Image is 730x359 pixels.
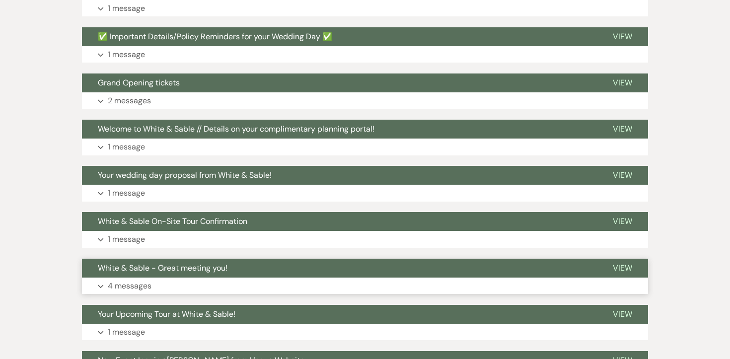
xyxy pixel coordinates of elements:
p: 1 message [108,233,145,246]
button: View [597,212,648,231]
span: View [613,216,632,226]
button: White & Sable On-Site Tour Confirmation [82,212,597,231]
button: View [597,166,648,185]
button: White & Sable - Great meeting you! [82,259,597,278]
span: Welcome to White & Sable // Details on your complimentary planning portal! [98,124,374,134]
button: Your wedding day proposal from White & Sable! [82,166,597,185]
button: 1 message [82,46,648,63]
button: 1 message [82,231,648,248]
button: Your Upcoming Tour at White & Sable! [82,305,597,324]
button: View [597,305,648,324]
span: View [613,170,632,180]
span: ✅ Important Details/Policy Reminders for your Wedding Day ✅ [98,31,332,42]
button: 4 messages [82,278,648,294]
p: 1 message [108,2,145,15]
span: Your Upcoming Tour at White & Sable! [98,309,235,319]
p: 1 message [108,141,145,153]
button: Welcome to White & Sable // Details on your complimentary planning portal! [82,120,597,139]
button: View [597,120,648,139]
button: 1 message [82,185,648,202]
button: View [597,73,648,92]
span: View [613,263,632,273]
span: View [613,31,632,42]
p: 1 message [108,326,145,339]
button: 2 messages [82,92,648,109]
p: 1 message [108,187,145,200]
button: 1 message [82,139,648,155]
button: ✅ Important Details/Policy Reminders for your Wedding Day ✅ [82,27,597,46]
p: 2 messages [108,94,151,107]
button: View [597,27,648,46]
span: White & Sable - Great meeting you! [98,263,227,273]
span: Your wedding day proposal from White & Sable! [98,170,272,180]
span: Grand Opening tickets [98,77,180,88]
span: View [613,77,632,88]
span: White & Sable On-Site Tour Confirmation [98,216,247,226]
p: 1 message [108,48,145,61]
button: View [597,259,648,278]
button: 1 message [82,324,648,341]
span: View [613,309,632,319]
p: 4 messages [108,280,151,292]
button: Grand Opening tickets [82,73,597,92]
span: View [613,124,632,134]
